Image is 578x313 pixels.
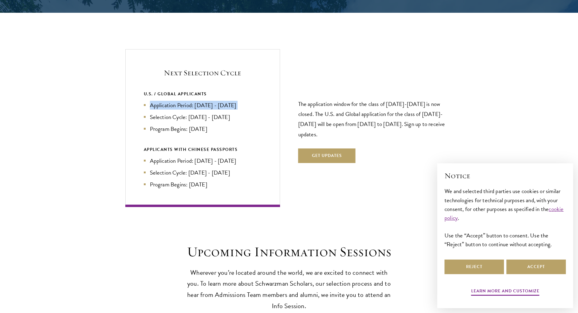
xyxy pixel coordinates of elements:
[184,243,394,260] h2: Upcoming Information Sessions
[144,168,262,177] li: Selection Cycle: [DATE] - [DATE]
[144,90,262,98] div: U.S. / GLOBAL APPLICANTS
[144,68,262,78] h5: Next Selection Cycle
[298,148,356,163] button: Get Updates
[444,260,504,274] button: Reject
[298,99,453,139] p: The application window for the class of [DATE]-[DATE] is now closed. The U.S. and Global applicat...
[506,260,566,274] button: Accept
[144,156,262,165] li: Application Period: [DATE] - [DATE]
[184,267,394,312] p: Wherever you’re located around the world, we are excited to connect with you. To learn more about...
[144,180,262,189] li: Program Begins: [DATE]
[144,124,262,133] li: Program Begins: [DATE]
[471,287,539,297] button: Learn more and customize
[144,101,262,110] li: Application Period: [DATE] - [DATE]
[144,146,262,153] div: APPLICANTS WITH CHINESE PASSPORTS
[144,113,262,121] li: Selection Cycle: [DATE] - [DATE]
[444,205,564,222] a: cookie policy
[444,171,566,181] h2: Notice
[444,187,566,248] div: We and selected third parties use cookies or similar technologies for technical purposes and, wit...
